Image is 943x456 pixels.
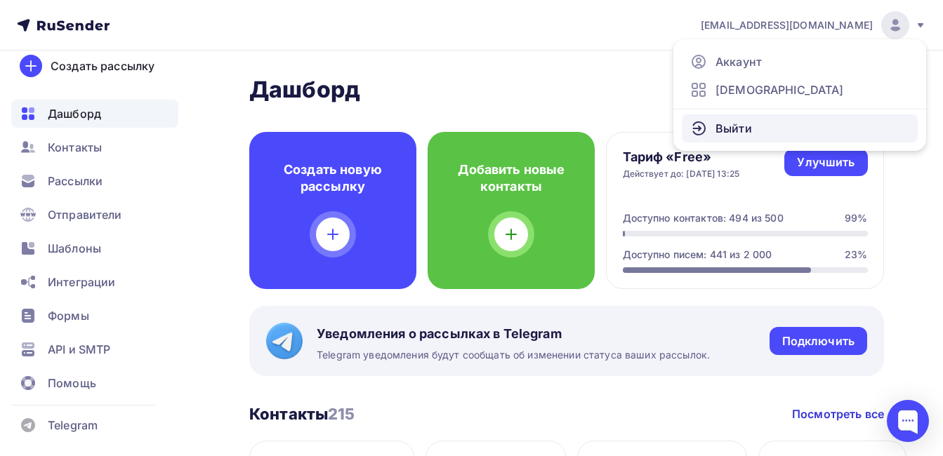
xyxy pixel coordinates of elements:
[701,11,926,39] a: [EMAIL_ADDRESS][DOMAIN_NAME]
[51,58,154,74] div: Создать рассылку
[317,326,710,342] span: Уведомления о рассылках в Telegram
[623,149,740,166] h4: Тариф «Free»
[11,234,178,262] a: Шаблоны
[623,248,772,262] div: Доступно писем: 441 из 2 000
[623,211,784,225] div: Доступно контактов: 494 из 500
[11,167,178,195] a: Рассылки
[11,302,178,330] a: Формы
[797,154,855,170] div: Улучшить
[782,333,855,349] div: Подключить
[48,307,89,324] span: Формы
[11,100,178,128] a: Дашборд
[716,81,844,98] span: [DEMOGRAPHIC_DATA]
[845,211,867,225] div: 99%
[450,161,572,195] h4: Добавить новые контакты
[48,341,110,358] span: API и SMTP
[11,133,178,161] a: Контакты
[328,405,355,423] span: 215
[792,405,884,422] a: Посмотреть все
[48,240,101,257] span: Шаблоны
[48,105,101,122] span: Дашборд
[48,417,98,434] span: Telegram
[48,173,103,189] span: Рассылки
[673,39,926,151] ul: [EMAIL_ADDRESS][DOMAIN_NAME]
[623,168,740,180] div: Действует до: [DATE] 13:25
[11,201,178,229] a: Отправители
[272,161,394,195] h4: Создать новую рассылку
[48,375,96,391] span: Помощь
[48,139,102,156] span: Контакты
[317,348,710,362] span: Telegram уведомления будут сообщать об изменении статуса ваших рассылок.
[716,53,762,70] span: Аккаунт
[249,76,884,104] h2: Дашборд
[249,404,355,424] h3: Контакты
[701,18,873,32] span: [EMAIL_ADDRESS][DOMAIN_NAME]
[48,206,122,223] span: Отправители
[48,274,115,290] span: Интеграции
[716,120,752,137] span: Выйти
[845,248,867,262] div: 23%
